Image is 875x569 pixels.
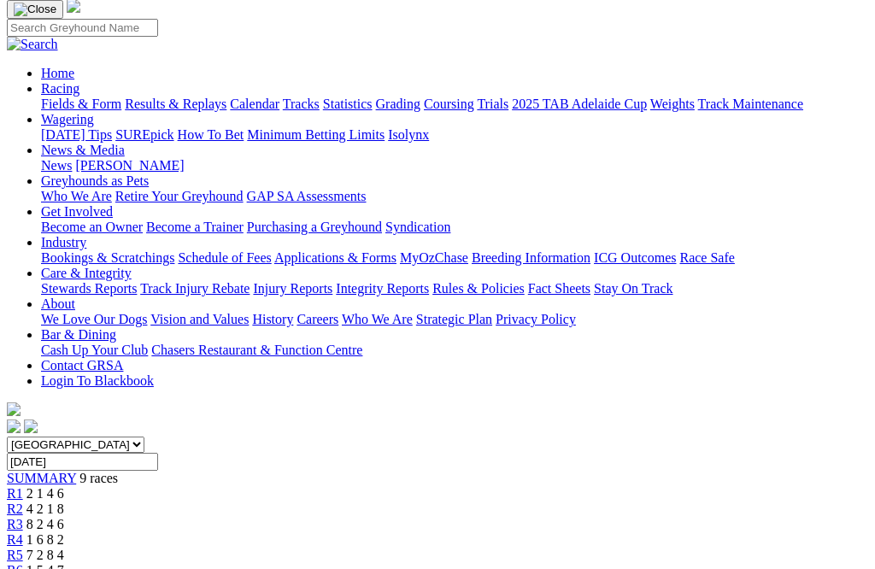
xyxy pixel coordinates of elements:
[400,250,468,265] a: MyOzChase
[650,97,695,111] a: Weights
[376,97,420,111] a: Grading
[41,327,116,342] a: Bar & Dining
[150,312,249,326] a: Vision and Values
[178,250,271,265] a: Schedule of Fees
[416,312,492,326] a: Strategic Plan
[247,220,382,234] a: Purchasing a Greyhound
[41,97,868,112] div: Racing
[146,220,244,234] a: Become a Trainer
[7,453,158,471] input: Select date
[7,502,23,516] a: R2
[41,143,125,157] a: News & Media
[7,532,23,547] a: R4
[7,486,23,501] a: R1
[7,19,158,37] input: Search
[385,220,450,234] a: Syndication
[151,343,362,357] a: Chasers Restaurant & Function Centre
[7,402,21,416] img: logo-grsa-white.png
[75,158,184,173] a: [PERSON_NAME]
[24,419,38,433] img: twitter.svg
[7,419,21,433] img: facebook.svg
[41,312,868,327] div: About
[41,266,132,280] a: Care & Integrity
[342,312,413,326] a: Who We Are
[7,37,58,52] img: Search
[41,281,868,296] div: Care & Integrity
[26,548,64,562] span: 7 2 8 4
[472,250,590,265] a: Breeding Information
[41,343,148,357] a: Cash Up Your Club
[698,97,803,111] a: Track Maintenance
[496,312,576,326] a: Privacy Policy
[41,112,94,126] a: Wagering
[115,127,173,142] a: SUREpick
[432,281,525,296] a: Rules & Policies
[41,127,868,143] div: Wagering
[323,97,373,111] a: Statistics
[424,97,474,111] a: Coursing
[41,373,154,388] a: Login To Blackbook
[178,127,244,142] a: How To Bet
[140,281,250,296] a: Track Injury Rebate
[247,127,385,142] a: Minimum Betting Limits
[41,250,868,266] div: Industry
[477,97,508,111] a: Trials
[41,189,868,204] div: Greyhounds as Pets
[41,220,143,234] a: Become an Owner
[41,296,75,311] a: About
[388,127,429,142] a: Isolynx
[679,250,734,265] a: Race Safe
[41,158,72,173] a: News
[247,189,367,203] a: GAP SA Assessments
[41,358,123,372] a: Contact GRSA
[41,158,868,173] div: News & Media
[41,281,137,296] a: Stewards Reports
[297,312,338,326] a: Careers
[528,281,590,296] a: Fact Sheets
[283,97,320,111] a: Tracks
[14,3,56,16] img: Close
[115,189,244,203] a: Retire Your Greyhound
[7,548,23,562] a: R5
[336,281,429,296] a: Integrity Reports
[41,235,86,249] a: Industry
[41,312,147,326] a: We Love Our Dogs
[26,502,64,516] span: 4 2 1 8
[41,220,868,235] div: Get Involved
[125,97,226,111] a: Results & Replays
[594,281,672,296] a: Stay On Track
[230,97,279,111] a: Calendar
[252,312,293,326] a: History
[274,250,396,265] a: Applications & Forms
[41,204,113,219] a: Get Involved
[41,250,174,265] a: Bookings & Scratchings
[26,532,64,547] span: 1 6 8 2
[253,281,332,296] a: Injury Reports
[594,250,676,265] a: ICG Outcomes
[512,97,647,111] a: 2025 TAB Adelaide Cup
[41,189,112,203] a: Who We Are
[41,97,121,111] a: Fields & Form
[41,127,112,142] a: [DATE] Tips
[26,517,64,531] span: 8 2 4 6
[79,471,118,485] span: 9 races
[41,81,79,96] a: Racing
[7,471,76,485] a: SUMMARY
[41,66,74,80] a: Home
[26,486,64,501] span: 2 1 4 6
[41,173,149,188] a: Greyhounds as Pets
[7,517,23,531] a: R3
[41,343,868,358] div: Bar & Dining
